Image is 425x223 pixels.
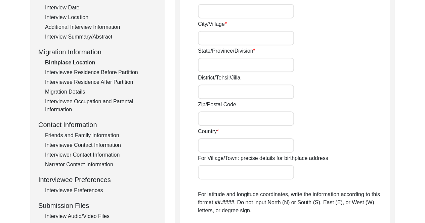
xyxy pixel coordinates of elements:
div: Additional Interview Information [45,23,157,31]
div: Interviewee Preferences [38,175,157,185]
div: Friends and Family Information [45,131,157,140]
div: Birthplace Location [45,59,157,67]
div: Narrator Contact Information [45,161,157,169]
div: Interviewee Occupation and Parental Information [45,98,157,114]
div: Migration Details [45,88,157,96]
div: Interviewee Contact Information [45,141,157,149]
b: ##.#### [215,200,234,205]
div: Interview Summary/Abstract [45,33,157,41]
label: District/Tehsil/Jilla [198,74,240,82]
div: Interviewee Residence After Partition [45,78,157,86]
div: Interviewee Residence Before Partition [45,68,157,76]
label: City/Village [198,20,227,28]
label: Country [198,127,219,135]
div: Interview Date [45,4,157,12]
div: Submission Files [38,201,157,211]
label: State/Province/Division [198,47,255,55]
div: Interviewer Contact Information [45,151,157,159]
label: Zip/Postal Code [198,101,236,109]
div: Contact Information [38,120,157,130]
div: Interview Location [45,13,157,21]
label: For Village/Town: precise details for birthplace address [198,154,328,162]
div: Migration Information [38,47,157,57]
div: Interviewee Preferences [45,186,157,194]
div: Interview Audio/Video Files [45,212,157,220]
